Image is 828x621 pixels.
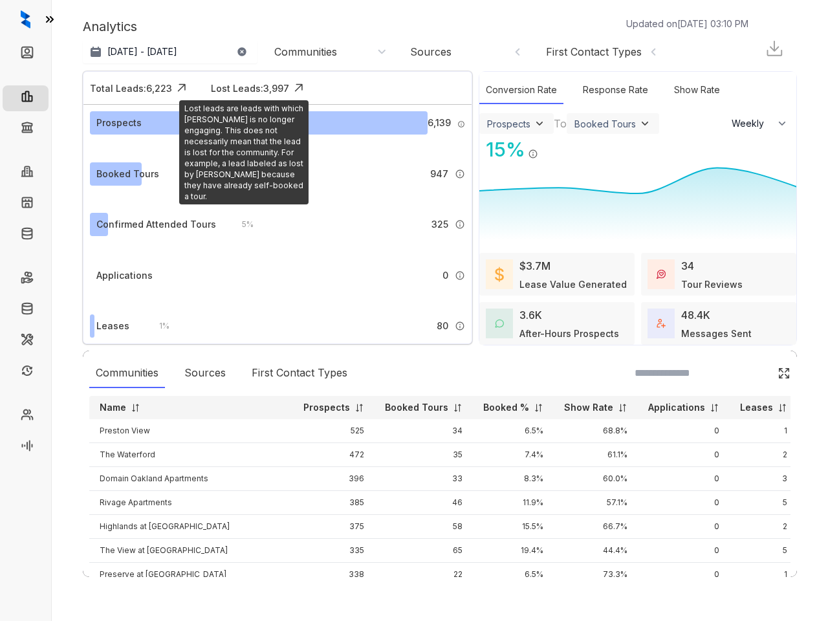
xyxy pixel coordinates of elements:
[554,539,638,563] td: 44.4%
[730,443,798,467] td: 2
[479,76,563,104] div: Conversion Rate
[538,137,558,157] img: Click Icon
[554,443,638,467] td: 61.1%
[730,491,798,515] td: 5
[3,329,49,354] li: Maintenance
[100,401,126,414] p: Name
[245,358,354,388] div: First Contact Types
[681,307,710,323] div: 48.4K
[96,116,142,130] div: Prospects
[724,112,796,135] button: Weekly
[293,563,375,587] td: 338
[528,149,538,159] img: Info
[455,169,465,179] img: Info
[354,403,364,413] img: sorting
[274,45,337,59] div: Communities
[638,443,730,467] td: 0
[710,403,719,413] img: sorting
[638,467,730,491] td: 0
[89,419,293,443] td: Preston View
[3,85,49,111] li: Leasing
[487,118,530,129] div: Prospects
[778,367,790,380] img: Click Icon
[554,467,638,491] td: 60.0%
[574,118,636,129] div: Booked Tours
[83,40,257,63] button: [DATE] - [DATE]
[618,403,627,413] img: sorting
[765,39,784,58] img: Download
[89,467,293,491] td: Domain Oakland Apartments
[778,403,787,413] img: sorting
[730,539,798,563] td: 5
[3,435,49,461] li: Voice AI
[564,401,613,414] p: Show Rate
[96,167,159,181] div: Booked Tours
[519,278,627,291] div: Lease Value Generated
[554,563,638,587] td: 73.3%
[293,419,375,443] td: 525
[533,117,546,130] img: ViewFilterArrow
[428,116,451,130] span: 6,139
[431,217,448,232] span: 325
[554,491,638,515] td: 57.1%
[3,116,49,142] li: Collections
[3,360,49,386] li: Renewals
[375,563,473,587] td: 22
[473,467,554,491] td: 8.3%
[681,327,752,340] div: Messages Sent
[732,117,771,130] span: Weekly
[495,319,504,329] img: AfterHoursConversations
[3,223,49,248] li: Knowledge
[473,491,554,515] td: 11.9%
[519,327,619,340] div: After-Hours Prospects
[293,443,375,467] td: 472
[90,82,172,95] div: Total Leads: 6,223
[455,219,465,230] img: Info
[554,515,638,539] td: 66.7%
[3,267,49,292] li: Rent Collections
[638,563,730,587] td: 0
[638,515,730,539] td: 0
[681,258,694,274] div: 34
[89,443,293,467] td: The Waterford
[479,135,525,164] div: 15 %
[3,404,49,430] li: Team
[576,76,655,104] div: Response Rate
[211,82,289,95] div: Lost Leads: 3,997
[473,539,554,563] td: 19.4%
[375,467,473,491] td: 33
[3,298,49,323] li: Move Outs
[730,419,798,443] td: 1
[442,268,448,283] span: 0
[83,17,137,36] p: Analytics
[473,563,554,587] td: 6.5%
[293,515,375,539] td: 375
[730,515,798,539] td: 2
[638,491,730,515] td: 0
[107,45,177,58] p: [DATE] - [DATE]
[730,563,798,587] td: 1
[519,258,550,274] div: $3.7M
[638,419,730,443] td: 0
[638,539,730,563] td: 0
[457,120,465,128] img: Info
[293,539,375,563] td: 335
[430,167,448,181] span: 947
[289,78,309,98] img: Click Icon
[495,267,504,282] img: LeaseValue
[89,563,293,587] td: Preserve at [GEOGRAPHIC_DATA]
[385,401,448,414] p: Booked Tours
[375,443,473,467] td: 35
[453,403,463,413] img: sorting
[172,78,191,98] img: Click Icon
[375,539,473,563] td: 65
[657,319,666,328] img: TotalFum
[375,515,473,539] td: 58
[89,358,165,388] div: Communities
[473,443,554,467] td: 7.4%
[96,268,153,283] div: Applications
[179,100,309,204] div: Lost leads are leads with which [PERSON_NAME] is no longer engaging. This does not necessarily me...
[648,401,705,414] p: Applications
[455,270,465,281] img: Info
[3,41,49,67] li: Leads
